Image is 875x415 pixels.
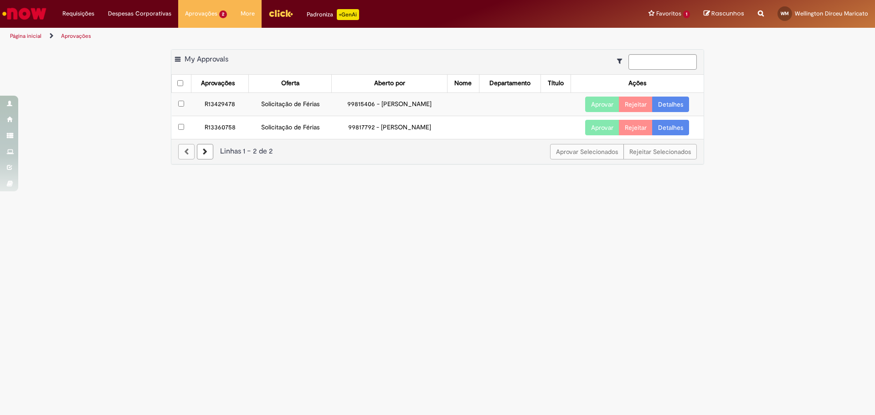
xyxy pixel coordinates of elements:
[201,79,235,88] div: Aprovações
[219,10,227,18] span: 2
[178,146,697,157] div: Linhas 1 − 2 de 2
[249,92,332,116] td: Solicitação de Férias
[683,10,690,18] span: 1
[628,79,646,88] div: Ações
[191,75,248,92] th: Aprovações
[61,32,91,40] a: Aprovações
[268,6,293,20] img: click_logo_yellow_360x200.png
[374,79,405,88] div: Aberto por
[307,9,359,20] div: Padroniza
[191,92,248,116] td: R13429478
[332,116,448,139] td: 99817792 - [PERSON_NAME]
[585,120,619,135] button: Aprovar
[10,32,41,40] a: Página inicial
[652,97,689,112] a: Detalhes
[281,79,299,88] div: Oferta
[332,92,448,116] td: 99815406 - [PERSON_NAME]
[795,10,868,17] span: Wellington Dirceu Maricato
[711,9,744,18] span: Rascunhos
[108,9,171,18] span: Despesas Corporativas
[249,116,332,139] td: Solicitação de Férias
[652,120,689,135] a: Detalhes
[617,58,627,64] i: Mostrar filtros para: Suas Solicitações
[548,79,564,88] div: Título
[656,9,681,18] span: Favoritos
[185,9,217,18] span: Aprovações
[62,9,94,18] span: Requisições
[191,116,248,139] td: R13360758
[585,97,619,112] button: Aprovar
[7,28,576,45] ul: Trilhas de página
[619,120,653,135] button: Rejeitar
[489,79,530,88] div: Departamento
[619,97,653,112] button: Rejeitar
[185,55,228,64] span: My Approvals
[337,9,359,20] p: +GenAi
[241,9,255,18] span: More
[704,10,744,18] a: Rascunhos
[781,10,789,16] span: WM
[1,5,48,23] img: ServiceNow
[454,79,472,88] div: Nome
